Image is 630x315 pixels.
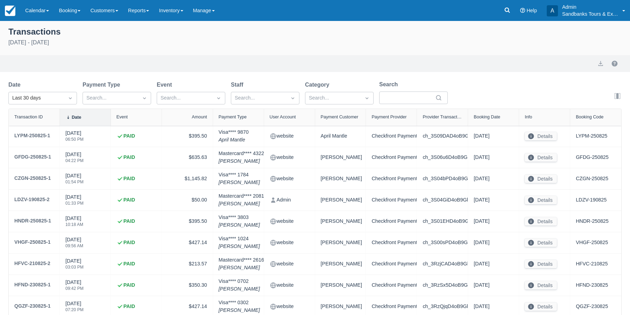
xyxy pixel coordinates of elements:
div: Checkfront Payments [371,238,411,248]
div: VHGF-250825-1 [14,238,51,246]
div: [DATE] [474,195,513,205]
div: Mastercard **** 2081 [219,192,264,207]
em: [PERSON_NAME] [219,264,264,272]
button: Details [525,132,557,140]
div: ch_3RzQjqD4oB9Gbrmp0KEIp6mr [423,302,462,312]
div: Mastercard **** 4322 [219,150,264,165]
div: Checkfront Payments [371,174,411,184]
div: [DATE] [65,236,83,252]
div: Checkfront Payments [371,302,411,312]
em: [PERSON_NAME] [219,200,264,208]
div: Checkfront Payments [371,217,411,226]
div: website [270,238,309,248]
div: [PERSON_NAME] [321,195,360,205]
div: 01:54 PM [65,180,84,184]
div: ch_3S06u6D4oB9Gbrmp2fl4WXCX [423,153,462,162]
a: QGZF-230825-1 [14,302,51,312]
div: ch_3RzjCAD4oB9Gbrmp2Hf7eW56 [423,259,462,269]
div: [DATE] [474,238,513,248]
strong: PAID [123,132,135,140]
div: GFDG-250825-1 [14,153,51,161]
div: [PERSON_NAME] [321,153,360,162]
div: [DATE] [474,174,513,184]
span: Help [526,8,537,13]
div: April Mantle [321,131,360,141]
div: $395.50 [168,217,207,226]
div: [PERSON_NAME] [321,217,360,226]
em: [PERSON_NAME] [219,221,260,229]
a: QGZF-230825 [576,303,608,310]
div: LDZV-190825-2 [14,195,50,204]
a: LYPM-250825-1 [14,131,50,141]
label: Category [305,81,332,89]
label: Event [157,81,175,89]
a: HNDR-250825 [576,218,609,225]
button: Details [525,196,557,204]
a: HNDR-250825-1 [14,217,51,226]
div: HFVC-210825-2 [14,259,50,268]
div: $213.57 [168,259,207,269]
div: [DATE] [65,193,84,210]
a: HFVC-210825-2 [14,259,50,269]
strong: PAID [123,218,135,225]
div: 09:56 AM [65,244,83,248]
div: [PERSON_NAME] [321,174,360,184]
em: [PERSON_NAME] [219,243,260,250]
span: Dropdown icon [363,95,370,102]
div: website [270,302,309,312]
div: Checkfront Payments [371,131,411,141]
div: ch_3S00sPD4oB9Gbrmp0eQEKlwG [423,238,462,248]
div: Payment Customer [321,115,359,119]
div: website [270,280,309,290]
em: [PERSON_NAME] [219,285,260,293]
div: 07:20 PM [65,308,84,312]
div: 09:42 PM [65,286,84,291]
label: Date [8,81,23,89]
div: [DATE] - [DATE] [8,38,622,47]
button: Details [525,239,557,247]
div: $427.14 [168,302,207,312]
div: $350.30 [168,280,207,290]
button: export [596,59,605,68]
div: QGZF-230825-1 [14,302,51,310]
a: VHGF-250825-1 [14,238,51,248]
div: A [547,5,558,16]
div: ch_3S04GiD4oB9Gbrmp0sai7IHm [423,195,462,205]
div: Mastercard **** 2616 [219,256,264,271]
a: LYPM-250825 [576,132,607,140]
div: Checkfront Payments [371,259,411,269]
div: [PERSON_NAME] [321,280,360,290]
div: [DATE] [474,131,513,141]
div: $50.00 [168,195,207,205]
div: 06:50 PM [65,137,84,141]
div: 04:22 PM [65,159,84,163]
div: [DATE] [65,172,84,188]
div: $1,145.82 [168,174,207,184]
div: Amount [192,115,207,119]
div: ch_3RzSx5D4oB9Gbrmp0t7SzbVv [423,280,462,290]
div: $427.14 [168,238,207,248]
img: checkfront-main-nav-mini-logo.png [5,6,15,16]
div: CZGN-250825-1 [14,174,51,182]
div: Transaction ID [14,115,43,119]
button: Details [525,175,557,183]
button: Details [525,302,557,311]
div: [DATE] [65,130,84,146]
div: $635.63 [168,153,207,162]
div: Checkfront Payments [371,153,411,162]
em: April Mantle [219,136,249,144]
em: [PERSON_NAME] [219,307,260,314]
div: website [270,153,309,162]
div: Admin [270,195,309,205]
div: [DATE] [474,153,513,162]
strong: PAID [123,303,135,310]
div: $395.50 [168,131,207,141]
a: CZGN-250825 [576,175,608,183]
div: website [270,131,309,141]
div: HNDR-250825-1 [14,217,51,225]
a: GFDG-250825 [576,154,609,161]
em: [PERSON_NAME] [219,179,260,186]
p: Sandbanks Tours & Experiences [562,10,618,17]
div: [DATE] [65,257,84,273]
div: [PERSON_NAME] [321,238,360,248]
